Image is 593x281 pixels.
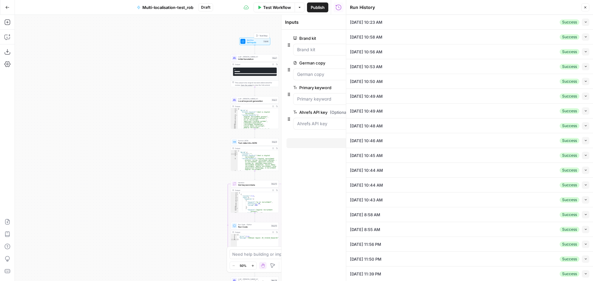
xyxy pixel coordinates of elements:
[350,256,381,262] span: [DATE] 11:50 PM
[560,64,579,69] div: Success
[350,241,381,247] span: [DATE] 11:56 PM
[350,167,383,173] span: [DATE] 10:44 AM
[142,4,193,10] span: Multi-localisation-test_rob
[286,138,438,148] button: Add Field
[293,60,414,66] label: German copy
[350,123,383,129] span: [DATE] 10:48 AM
[350,78,383,85] span: [DATE] 10:50 AM
[560,153,579,158] div: Success
[297,96,444,102] input: Primary keyword
[350,152,383,159] span: [DATE] 10:45 AM
[560,242,579,247] div: Success
[560,212,579,217] div: Success
[560,34,579,40] div: Success
[560,197,579,203] div: Success
[350,138,383,144] span: [DATE] 10:46 AM
[350,64,382,70] span: [DATE] 10:53 AM
[350,182,383,188] span: [DATE] 10:44 AM
[560,93,579,99] div: Success
[254,2,295,12] button: Test Workflow
[560,271,579,277] div: Success
[350,49,382,55] span: [DATE] 10:56 AM
[297,121,444,127] input: Ahrefs API key
[263,4,291,10] span: Test Workflow
[560,49,579,55] div: Success
[350,226,380,233] span: [DATE] 8:55 AM
[201,5,210,10] span: Draft
[560,256,579,262] div: Success
[307,2,328,12] button: Publish
[311,4,325,10] span: Publish
[293,109,414,115] label: Ahrefs API key
[560,138,579,143] div: Success
[350,212,380,218] span: [DATE] 8:58 AM
[560,123,579,129] div: Success
[350,19,382,25] span: [DATE] 10:23 AM
[133,2,197,12] button: Multi-localisation-test_rob
[560,19,579,25] div: Success
[297,47,444,53] input: Brand kit
[285,19,440,25] div: Inputs
[350,197,383,203] span: [DATE] 10:43 AM
[560,182,579,188] div: Success
[293,35,414,41] label: Brand kit
[350,34,382,40] span: [DATE] 10:58 AM
[350,271,381,277] span: [DATE] 11:39 PM
[350,93,383,99] span: [DATE] 10:49 AM
[350,108,383,114] span: [DATE] 10:49 AM
[293,85,414,91] label: Primary keyword
[560,108,579,114] div: Success
[330,109,349,115] span: (Optional)
[560,227,579,232] div: Success
[560,167,579,173] div: Success
[560,79,579,84] div: Success
[297,71,444,77] input: German copy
